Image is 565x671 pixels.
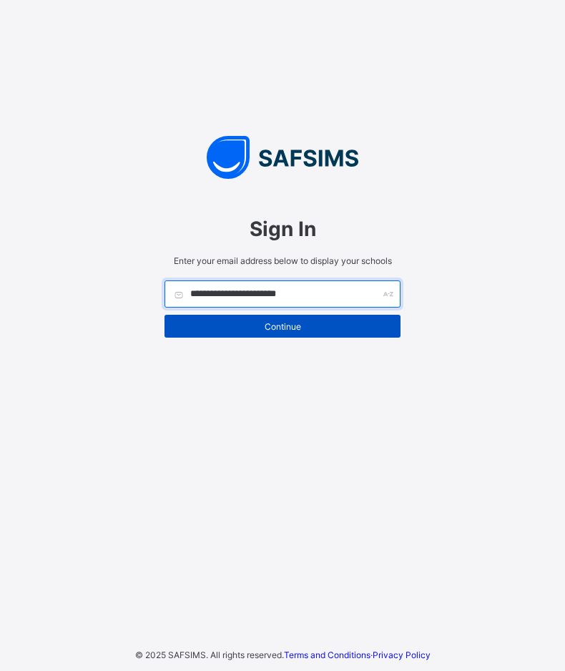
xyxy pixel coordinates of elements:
[135,650,284,660] span: © 2025 SAFSIMS. All rights reserved.
[175,321,390,332] span: Continue
[150,136,415,179] img: SAFSIMS Logo
[164,255,401,266] span: Enter your email address below to display your schools
[284,650,370,660] a: Terms and Conditions
[284,650,431,660] span: ·
[373,650,431,660] a: Privacy Policy
[164,217,401,241] span: Sign In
